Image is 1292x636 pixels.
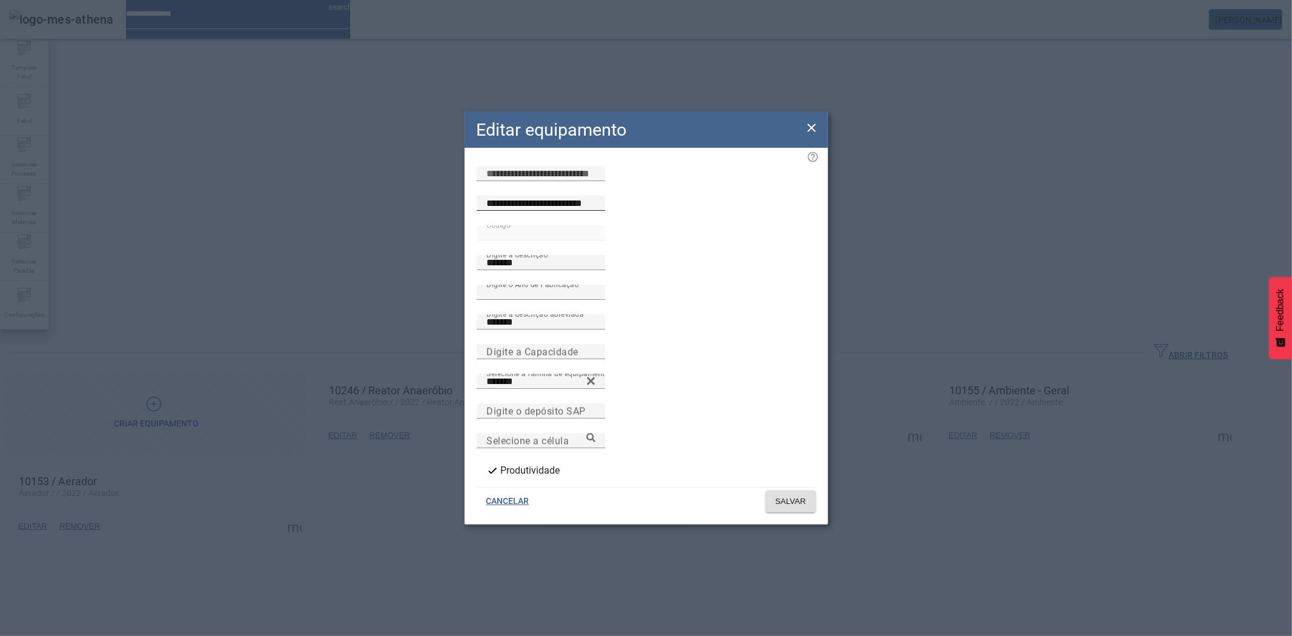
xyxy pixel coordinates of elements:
mat-label: Selecione a célula [486,435,569,446]
mat-label: Código [486,220,511,229]
label: Produtividade [499,463,560,478]
span: Feedback [1275,289,1286,331]
input: Number [486,434,595,448]
button: SALVAR [766,491,816,512]
button: Feedback - Mostrar pesquisa [1269,277,1292,359]
mat-label: Digite o Ano de Fabricação [486,280,578,288]
input: Number [486,374,595,389]
mat-label: Digite a Capacidade [486,346,578,357]
button: CANCELAR [477,491,539,512]
mat-label: Selecione a família de equipamento [486,369,609,377]
span: SALVAR [775,495,806,508]
span: CANCELAR [486,495,529,508]
h2: Editar equipamento [477,117,627,143]
mat-label: Digite a descrição [486,250,548,259]
mat-label: Digite a descrição abreviada [486,310,584,318]
mat-label: Digite o depósito SAP [486,405,586,417]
